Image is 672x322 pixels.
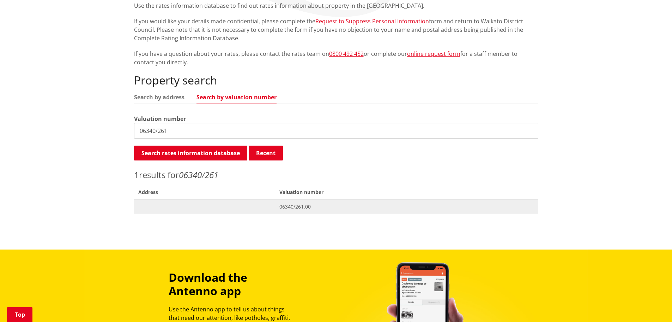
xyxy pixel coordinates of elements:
[179,169,218,181] em: 06340/261
[134,74,538,87] h2: Property search
[134,17,538,42] p: If you would like your details made confidential, please complete the form and return to Waikato ...
[279,203,534,210] span: 06340/261.00
[134,185,275,199] span: Address
[134,169,538,181] p: results for
[169,271,296,298] h3: Download the Antenno app
[329,50,364,58] a: 0800 492 452
[407,50,460,58] a: online request form
[196,94,277,100] a: Search by valuation number
[134,146,247,160] button: Search rates information database
[134,94,184,100] a: Search by address
[134,1,538,10] p: Use the rates information database to find out rates information about property in the [GEOGRAPHI...
[7,307,32,322] a: Top
[134,115,186,123] label: Valuation number
[134,199,538,214] a: 06340/261.00
[640,292,665,318] iframe: Messenger Launcher
[315,17,429,25] a: Request to Suppress Personal Information
[134,169,139,181] span: 1
[275,185,538,199] span: Valuation number
[249,146,283,160] button: Recent
[134,123,538,139] input: e.g. 03920/020.01A
[134,49,538,66] p: If you have a question about your rates, please contact the rates team on or complete our for a s...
